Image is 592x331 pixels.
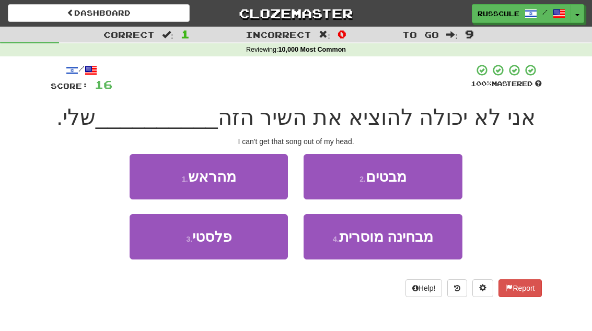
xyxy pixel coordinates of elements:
span: 100 % [471,79,492,88]
div: / [51,64,112,77]
span: / [542,8,548,16]
span: russcule [478,9,519,18]
span: אני לא יכולה להוציא את השיר הזה [218,105,536,129]
span: : [162,30,173,39]
span: To go [402,29,439,40]
span: 16 [95,78,112,91]
span: Incorrect [246,29,311,40]
span: 1 [181,28,190,40]
span: 9 [465,28,474,40]
button: Round history (alt+y) [447,279,467,297]
span: Score: [51,81,88,90]
span: שלי. [56,105,96,129]
span: מבחינה מוסרית [339,229,434,245]
span: מבטים [366,169,407,185]
button: Report [498,279,541,297]
span: : [319,30,330,39]
span: __________ [96,105,218,129]
button: 4.מבחינה מוסרית [304,214,462,259]
a: russcule / [472,4,571,23]
span: Correct [103,29,155,40]
span: מהראש [188,169,236,185]
a: Clozemaster [205,4,387,22]
div: I can't get that song out of my head. [51,136,542,147]
span: פלסטי [192,229,231,245]
strong: 10,000 Most Common [278,46,346,53]
small: 3 . [186,235,192,243]
span: : [446,30,458,39]
a: Dashboard [8,4,190,22]
button: 1.מהראש [130,154,288,199]
small: 4 . [333,235,339,243]
button: 3.פלסטי [130,214,288,259]
span: 0 [338,28,346,40]
small: 1 . [182,175,188,183]
button: 2.מבטים [304,154,462,199]
button: Help! [405,279,443,297]
div: Mastered [471,79,542,89]
small: 2 . [359,175,366,183]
